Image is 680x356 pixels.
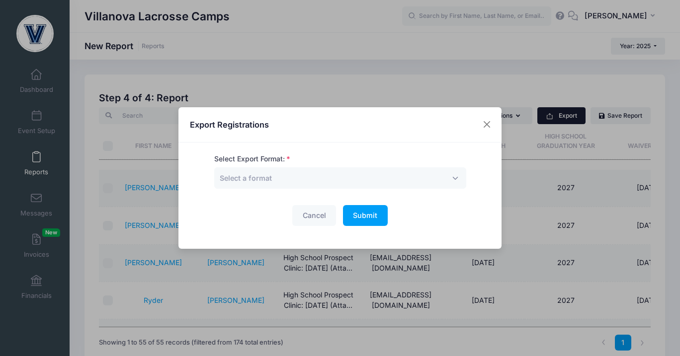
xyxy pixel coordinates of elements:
h4: Export Registrations [190,119,269,131]
span: Select a format [220,173,272,183]
label: Select Export Format: [214,154,290,164]
button: Cancel [292,205,336,226]
span: Select a format [214,167,466,189]
span: Select a format [220,174,272,182]
button: Close [478,116,496,134]
button: Submit [343,205,388,226]
span: Submit [353,211,377,219]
